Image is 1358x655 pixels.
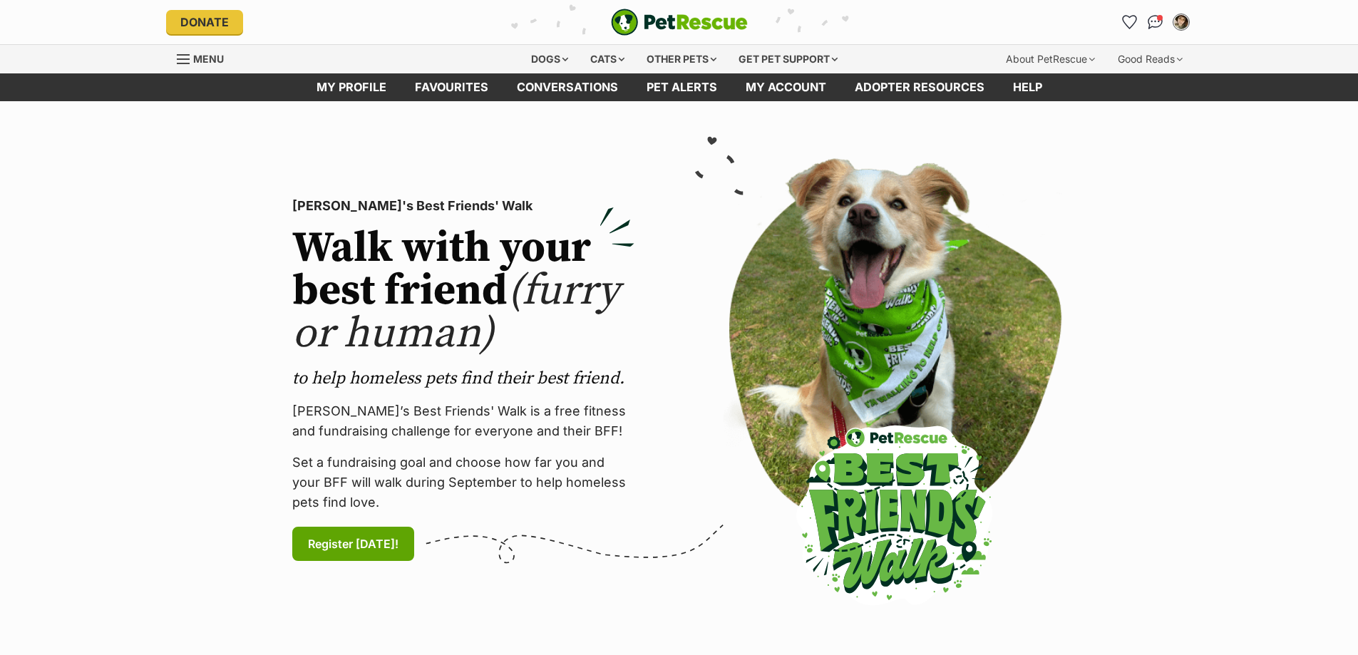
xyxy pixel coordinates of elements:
[1174,15,1188,29] img: Claire Parry profile pic
[611,9,748,36] img: logo-e224e6f780fb5917bec1dbf3a21bbac754714ae5b6737aabdf751b685950b380.svg
[840,73,999,101] a: Adopter resources
[401,73,503,101] a: Favourites
[999,73,1056,101] a: Help
[1144,11,1167,33] a: Conversations
[308,535,398,552] span: Register [DATE]!
[292,453,634,512] p: Set a fundraising goal and choose how far you and your BFF will walk during September to help hom...
[292,196,634,216] p: [PERSON_NAME]'s Best Friends' Walk
[731,73,840,101] a: My account
[292,367,634,390] p: to help homeless pets find their best friend.
[632,73,731,101] a: Pet alerts
[292,401,634,441] p: [PERSON_NAME]’s Best Friends' Walk is a free fitness and fundraising challenge for everyone and t...
[1108,45,1193,73] div: Good Reads
[166,10,243,34] a: Donate
[302,73,401,101] a: My profile
[637,45,726,73] div: Other pets
[292,527,414,561] a: Register [DATE]!
[292,264,619,361] span: (furry or human)
[996,45,1105,73] div: About PetRescue
[1148,15,1163,29] img: chat-41dd97257d64d25036548639549fe6c8038ab92f7586957e7f3b1b290dea8141.svg
[1118,11,1141,33] a: Favourites
[1118,11,1193,33] ul: Account quick links
[292,227,634,356] h2: Walk with your best friend
[1170,11,1193,33] button: My account
[521,45,578,73] div: Dogs
[611,9,748,36] a: PetRescue
[580,45,634,73] div: Cats
[729,45,848,73] div: Get pet support
[193,53,224,65] span: Menu
[503,73,632,101] a: conversations
[177,45,234,71] a: Menu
